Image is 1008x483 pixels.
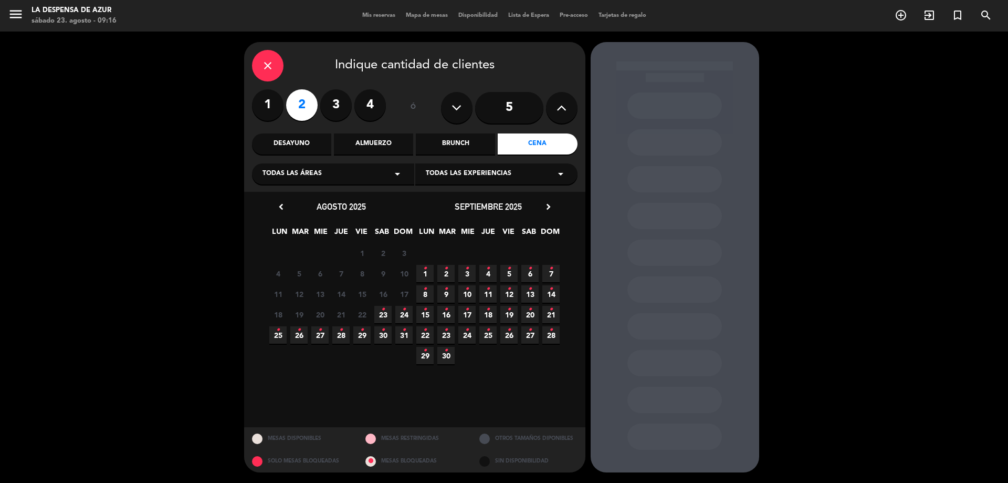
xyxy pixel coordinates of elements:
[8,6,24,26] button: menu
[262,169,322,179] span: Todas las áreas
[271,225,288,243] span: LUN
[444,322,448,338] i: •
[353,306,371,323] span: 22
[444,281,448,297] i: •
[465,322,469,338] i: •
[395,306,413,323] span: 24
[290,265,308,282] span: 5
[471,450,585,472] div: SIN DISPONIBILIDAD
[395,285,413,303] span: 17
[479,225,497,243] span: JUE
[252,133,331,155] div: Desayuno
[479,326,497,344] span: 25
[332,326,350,344] span: 28
[291,225,309,243] span: MAR
[423,301,427,318] i: •
[332,285,350,303] span: 14
[895,9,907,22] i: add_circle_outline
[528,322,532,338] i: •
[334,133,413,155] div: Almuerzo
[479,265,497,282] span: 4
[416,306,434,323] span: 15
[453,13,503,18] span: Disponibilidad
[290,285,308,303] span: 12
[438,225,456,243] span: MAR
[373,225,391,243] span: SAB
[358,450,471,472] div: MESAS BLOQUEADAS
[354,89,386,121] label: 4
[353,244,371,262] span: 1
[311,265,329,282] span: 6
[444,342,448,359] i: •
[554,13,593,18] span: Pre-acceso
[507,322,511,338] i: •
[374,285,392,303] span: 16
[471,427,585,450] div: OTROS TAMAÑOS DIPONIBLES
[507,260,511,277] i: •
[353,326,371,344] span: 29
[374,326,392,344] span: 30
[507,281,511,297] i: •
[353,285,371,303] span: 15
[486,301,490,318] i: •
[458,326,476,344] span: 24
[554,168,567,180] i: arrow_drop_down
[276,201,287,212] i: chevron_left
[479,306,497,323] span: 18
[549,301,553,318] i: •
[951,9,964,22] i: turned_in_not
[297,322,301,338] i: •
[437,285,455,303] span: 9
[486,322,490,338] i: •
[923,9,936,22] i: exit_to_app
[507,301,511,318] i: •
[416,133,495,155] div: Brunch
[549,260,553,277] i: •
[360,322,364,338] i: •
[396,89,430,126] div: ó
[395,326,413,344] span: 31
[458,265,476,282] span: 3
[31,5,117,16] div: La Despensa de Azur
[252,50,577,81] div: Indique cantidad de clientes
[423,342,427,359] i: •
[353,265,371,282] span: 8
[542,265,560,282] span: 7
[353,225,370,243] span: VIE
[980,9,992,22] i: search
[290,306,308,323] span: 19
[252,89,283,121] label: 1
[290,326,308,344] span: 26
[269,326,287,344] span: 25
[521,326,539,344] span: 27
[244,427,358,450] div: MESAS DISPONIBLES
[458,306,476,323] span: 17
[528,281,532,297] i: •
[332,225,350,243] span: JUE
[312,225,329,243] span: MIE
[549,281,553,297] i: •
[426,169,511,179] span: Todas las experiencias
[521,265,539,282] span: 6
[541,225,558,243] span: DOM
[374,265,392,282] span: 9
[503,13,554,18] span: Lista de Espera
[395,244,413,262] span: 3
[416,326,434,344] span: 22
[276,322,280,338] i: •
[244,450,358,472] div: SOLO MESAS BLOQUEADAS
[528,301,532,318] i: •
[542,306,560,323] span: 21
[500,265,518,282] span: 5
[543,201,554,212] i: chevron_right
[500,285,518,303] span: 12
[332,265,350,282] span: 7
[339,322,343,338] i: •
[500,326,518,344] span: 26
[528,260,532,277] i: •
[549,322,553,338] i: •
[394,225,411,243] span: DOM
[269,285,287,303] span: 11
[465,281,469,297] i: •
[486,260,490,277] i: •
